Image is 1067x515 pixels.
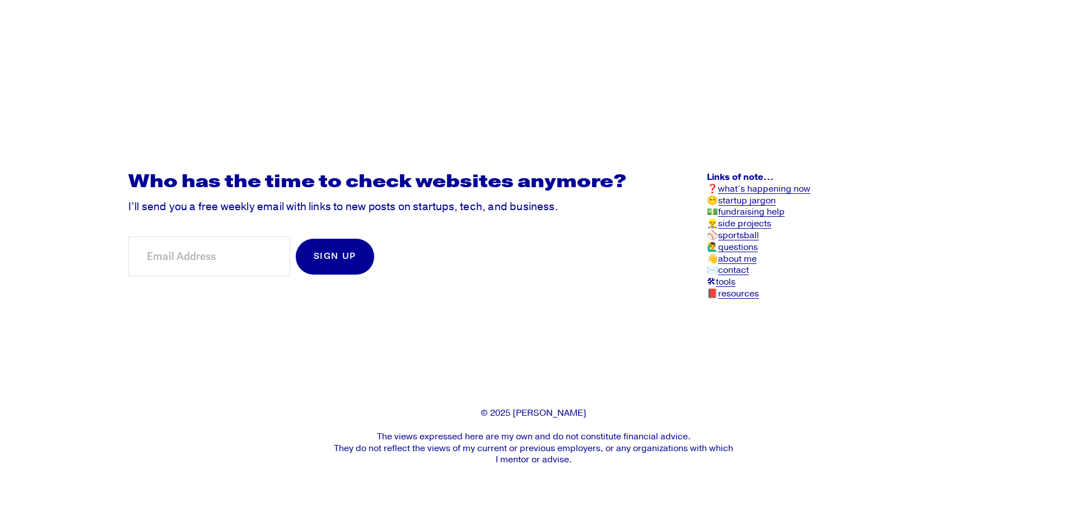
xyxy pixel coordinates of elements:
[718,195,776,207] a: startup jargon
[718,288,759,300] a: resources
[718,218,771,230] a: side projects
[718,230,759,242] a: sportsball
[718,253,757,265] a: about me
[128,236,290,276] input: Email Address
[707,171,905,300] p: 😶 💵 👷‍♂️ ⚾️ 🙋‍♂️ 👋 ✉️ 🛠 📕
[314,250,356,262] span: Sign Up
[332,407,734,466] p: © 2025 [PERSON_NAME] The views expressed here are my own and do not constitute financial advice. ...
[128,200,667,214] p: I’ll send you a free weekly email with links to new posts on startups, tech, and business.
[707,171,774,194] strong: Links of note… ❓
[128,171,667,191] h2: Who has the time to check websites anymore?
[718,265,749,276] a: contact
[716,276,735,288] a: tools
[718,242,758,253] a: questions
[718,183,810,195] a: what’s happening now
[718,206,785,218] a: fundraising help
[295,238,375,275] button: Sign Up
